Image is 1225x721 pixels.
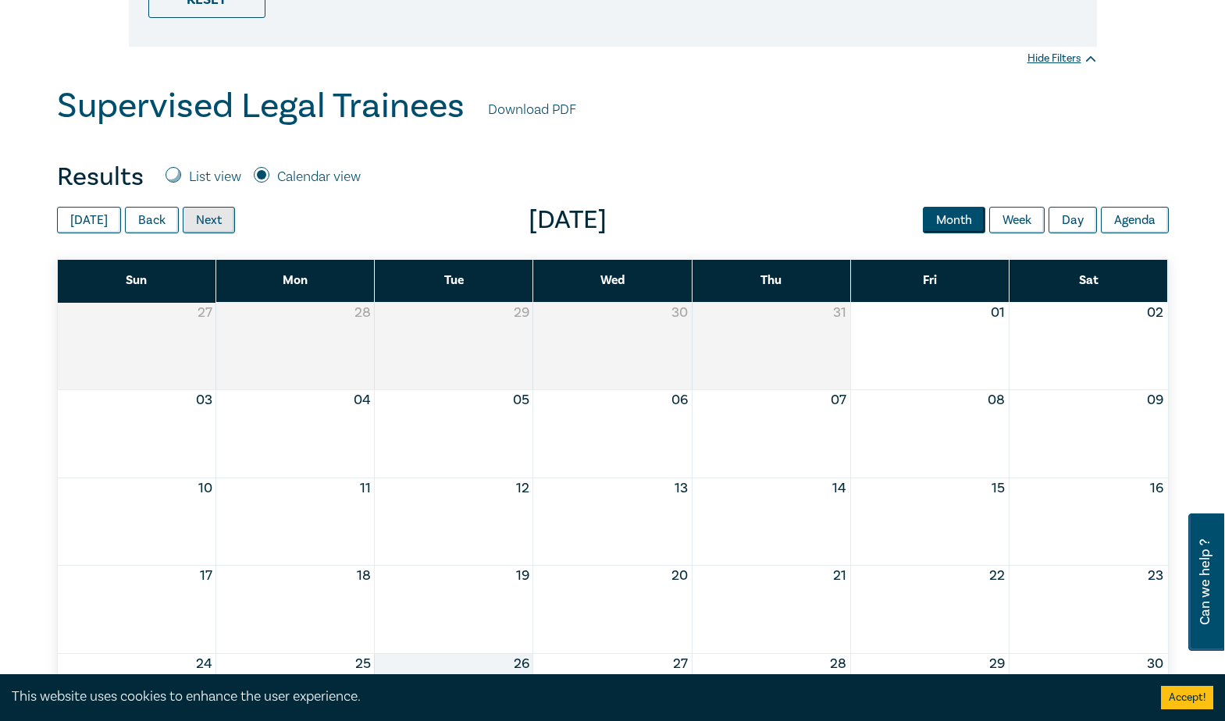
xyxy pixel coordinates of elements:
[833,303,846,323] button: 31
[198,303,212,323] button: 27
[832,478,846,499] button: 14
[989,654,1005,674] button: 29
[988,390,1005,410] button: 08
[516,566,529,586] button: 19
[235,204,901,236] span: [DATE]
[444,272,464,288] span: Tue
[513,390,529,410] button: 05
[671,566,688,586] button: 20
[989,207,1045,233] button: Week
[200,566,212,586] button: 17
[991,303,1005,323] button: 01
[12,687,1138,707] div: This website uses cookies to enhance the user experience.
[516,478,529,499] button: 12
[1150,478,1163,499] button: 16
[125,207,179,233] button: Back
[1161,686,1213,709] button: Accept cookies
[1147,654,1163,674] button: 30
[277,167,361,187] label: Calendar view
[514,654,529,674] button: 26
[1027,51,1097,66] div: Hide Filters
[57,162,144,193] h4: Results
[833,566,846,586] button: 21
[360,478,371,499] button: 11
[126,272,147,288] span: Sun
[357,566,371,586] button: 18
[831,390,846,410] button: 07
[600,272,625,288] span: Wed
[1079,272,1099,288] span: Sat
[1148,566,1163,586] button: 23
[760,272,782,288] span: Thu
[1101,207,1169,233] button: Agenda
[923,272,937,288] span: Fri
[196,654,212,674] button: 24
[989,566,1005,586] button: 22
[198,478,212,499] button: 10
[196,390,212,410] button: 03
[923,207,985,233] button: Month
[673,654,688,674] button: 27
[1049,207,1097,233] button: Day
[183,207,235,233] button: Next
[671,390,688,410] button: 06
[283,272,308,288] span: Mon
[671,303,688,323] button: 30
[355,654,371,674] button: 25
[354,303,371,323] button: 28
[830,654,846,674] button: 28
[1147,390,1163,410] button: 09
[1198,523,1213,641] span: Can we help ?
[354,390,371,410] button: 04
[488,100,576,120] a: Download PDF
[675,478,688,499] button: 13
[57,86,465,126] h1: Supervised Legal Trainees
[992,478,1005,499] button: 15
[1147,303,1163,323] button: 02
[57,207,121,233] button: [DATE]
[189,167,241,187] label: List view
[514,303,529,323] button: 29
